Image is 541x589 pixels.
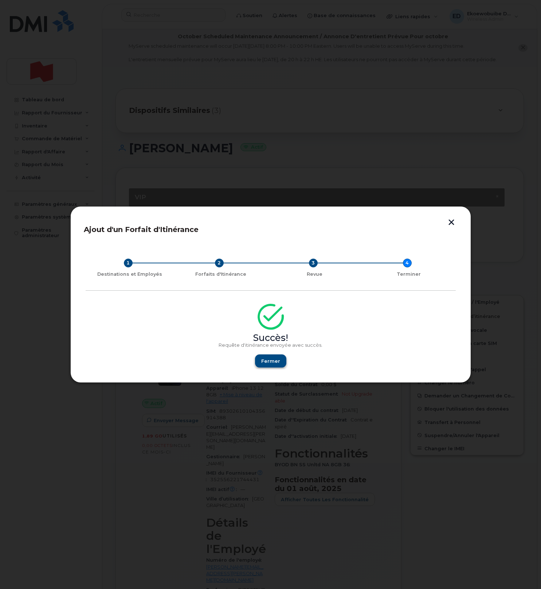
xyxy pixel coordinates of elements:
div: Succès! [86,335,456,341]
div: Forfaits d'Itinérance [177,271,265,277]
div: 2 [215,259,224,267]
div: 1 [124,259,133,267]
span: Ajout d'un Forfait d'Itinérance [84,225,199,234]
span: Fermer [261,358,280,365]
div: Destinations et Employés [89,271,171,277]
div: Revue [271,271,359,277]
button: Fermer [255,354,286,368]
p: Requête d'itinérance envoyée avec succès. [86,342,456,348]
div: 3 [309,259,318,267]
